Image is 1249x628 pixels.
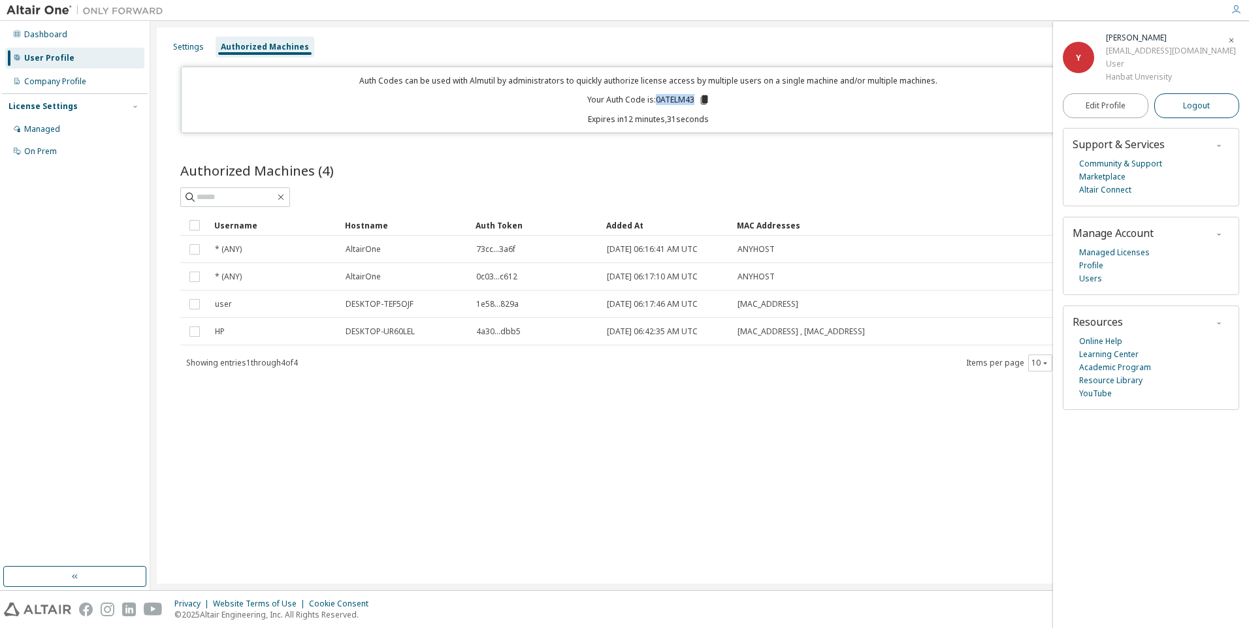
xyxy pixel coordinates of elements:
[476,215,596,236] div: Auth Token
[186,357,298,368] span: Showing entries 1 through 4 of 4
[101,603,114,616] img: instagram.svg
[1079,387,1112,400] a: YouTube
[476,272,517,282] span: 0c03...c612
[607,299,698,309] span: [DATE] 06:17:46 AM UTC
[1079,259,1103,272] a: Profile
[346,326,415,337] span: DESKTOP-UR60LEL
[215,326,225,337] span: HP
[213,599,309,609] div: Website Terms of Use
[1154,93,1240,118] button: Logout
[214,215,334,236] div: Username
[7,4,170,17] img: Altair One
[24,53,74,63] div: User Profile
[1086,101,1126,111] span: Edit Profile
[173,42,204,52] div: Settings
[346,272,381,282] span: AltairOne
[144,603,163,616] img: youtube.svg
[1079,374,1143,387] a: Resource Library
[1076,52,1081,63] span: Y
[24,76,86,87] div: Company Profile
[738,299,798,309] span: [MAC_ADDRESS]
[1079,157,1162,170] a: Community & Support
[1079,246,1150,259] a: Managed Licenses
[1079,183,1131,196] a: Altair Connect
[1073,226,1154,240] span: Manage Account
[1106,57,1236,71] div: User
[1079,335,1122,348] a: Online Help
[1106,71,1236,84] div: Hanbat Unverisity
[738,244,775,255] span: ANYHOST
[180,161,334,180] span: Authorized Machines (4)
[189,114,1109,125] p: Expires in 12 minutes, 31 seconds
[606,215,726,236] div: Added At
[221,42,309,52] div: Authorized Machines
[1079,272,1102,285] a: Users
[215,244,242,255] span: * (ANY)
[1183,99,1210,112] span: Logout
[8,101,78,112] div: License Settings
[1063,93,1148,118] a: Edit Profile
[738,272,775,282] span: ANYHOST
[215,272,242,282] span: * (ANY)
[346,299,414,309] span: DESKTOP-TEF5OJF
[607,326,698,337] span: [DATE] 06:42:35 AM UTC
[587,94,710,106] p: Your Auth Code is: 0ATELM43
[122,603,136,616] img: linkedin.svg
[476,244,515,255] span: 73cc...3a6f
[966,354,1052,371] span: Items per page
[24,29,67,40] div: Dashboard
[476,299,519,309] span: 1e58...829a
[189,75,1109,86] p: Auth Codes can be used with Almutil by administrators to quickly authorize license access by mult...
[738,326,865,337] span: [MAC_ADDRESS] , [MAC_ADDRESS]
[1073,315,1123,329] span: Resources
[607,244,698,255] span: [DATE] 06:16:41 AM UTC
[24,124,60,134] div: Managed
[24,146,57,157] div: On Prem
[737,215,1082,236] div: MAC Addresses
[1106,31,1236,44] div: Yoon Seokil
[174,609,376,620] p: © 2025 Altair Engineering, Inc. All Rights Reserved.
[174,599,213,609] div: Privacy
[4,603,71,616] img: altair_logo.svg
[309,599,376,609] div: Cookie Consent
[1079,361,1151,374] a: Academic Program
[476,326,521,337] span: 4a30...dbb5
[1106,44,1236,57] div: [EMAIL_ADDRESS][DOMAIN_NAME]
[1073,137,1165,151] span: Support & Services
[215,299,232,309] span: user
[1079,348,1139,361] a: Learning Center
[79,603,93,616] img: facebook.svg
[1031,358,1049,368] button: 10
[346,244,381,255] span: AltairOne
[1079,170,1126,183] a: Marketplace
[345,215,465,236] div: Hostname
[607,272,698,282] span: [DATE] 06:17:10 AM UTC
